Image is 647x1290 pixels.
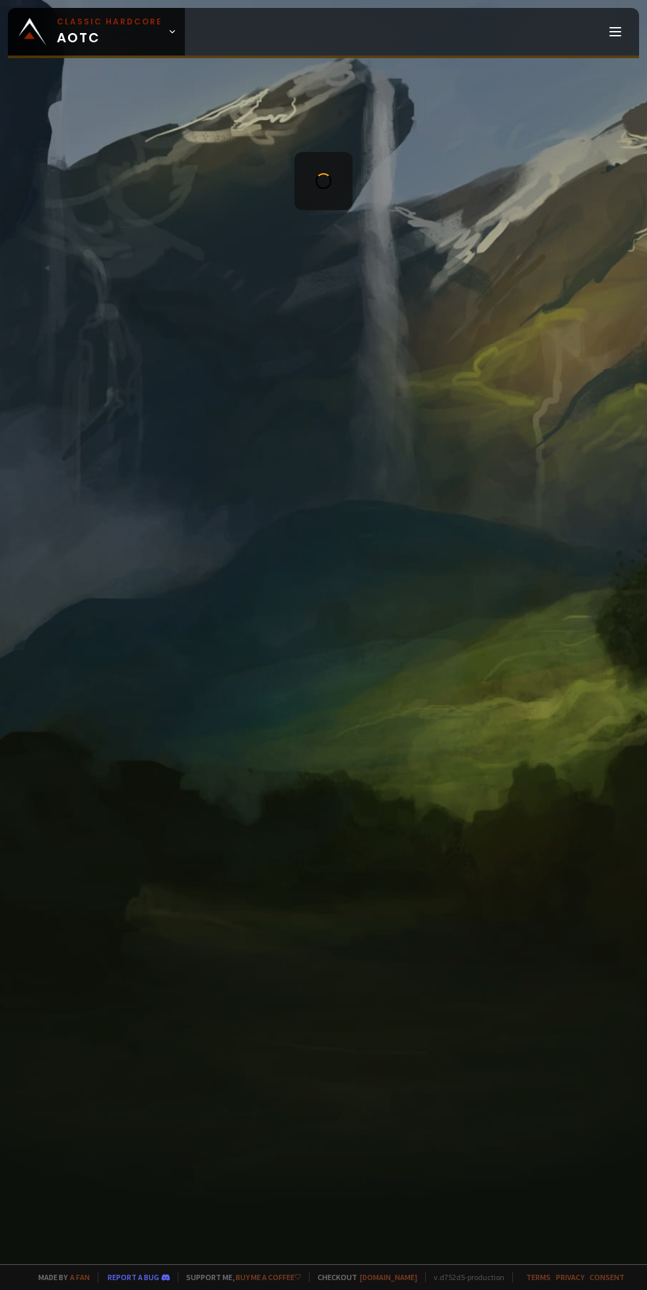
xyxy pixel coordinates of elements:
[556,1272,584,1282] a: Privacy
[425,1272,504,1282] span: v. d752d5 - production
[590,1272,625,1282] a: Consent
[57,16,162,28] small: Classic Hardcore
[108,1272,159,1282] a: Report a bug
[30,1272,90,1282] span: Made by
[309,1272,417,1282] span: Checkout
[70,1272,90,1282] a: a fan
[8,8,185,56] a: Classic HardcoreAOTC
[526,1272,551,1282] a: Terms
[57,16,162,48] span: AOTC
[360,1272,417,1282] a: [DOMAIN_NAME]
[236,1272,301,1282] a: Buy me a coffee
[178,1272,301,1282] span: Support me,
